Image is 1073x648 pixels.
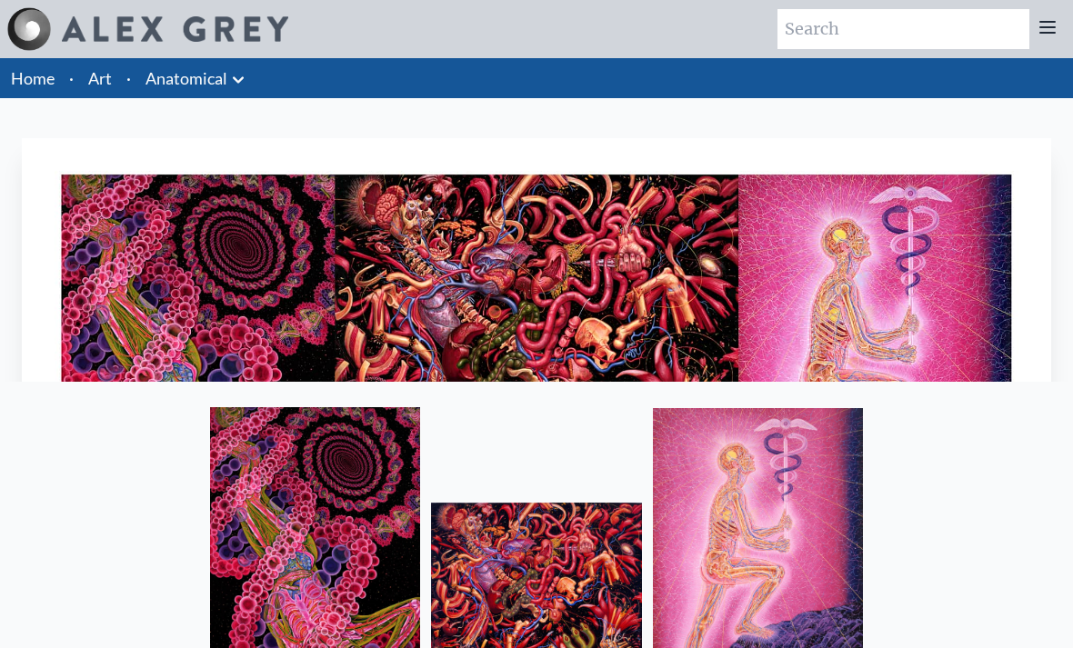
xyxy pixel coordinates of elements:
[62,58,81,98] li: ·
[145,65,227,91] a: Anatomical
[777,9,1029,49] input: Search
[119,58,138,98] li: ·
[88,65,112,91] a: Art
[11,68,55,88] a: Home
[22,138,1051,604] img: Journey-of-the-Wounded-Healer-Panel-1-1995-Alex-Grey-FULL-OG-watermarked.jpg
